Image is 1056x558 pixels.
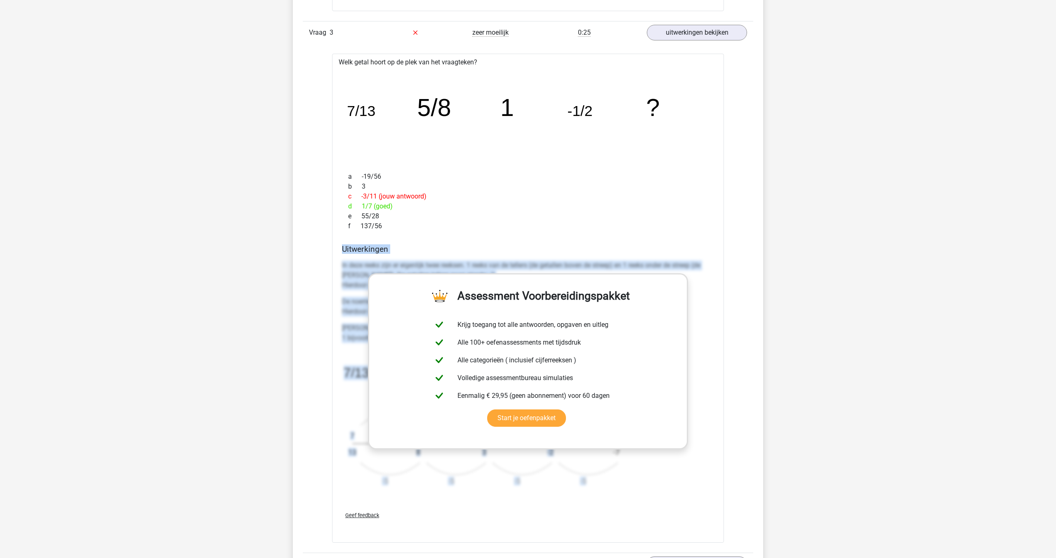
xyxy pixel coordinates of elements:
[578,28,591,37] span: 0:25
[342,172,714,182] div: -19/56
[487,409,566,427] a: Start je oefenpakket
[345,512,379,518] span: Geef feedback
[448,477,454,485] text: -5
[342,323,714,343] p: [PERSON_NAME] goed hoe je de breuken in de reeks moet herschrijven om het patroon te herkennen. 1...
[482,448,486,456] text: 3
[647,25,747,40] a: uitwerkingen bekijken
[342,201,714,211] div: 1/7 (goed)
[501,94,514,121] tspan: 1
[382,477,388,485] text: -5
[342,211,714,221] div: 55/28
[568,103,593,119] tspan: -1/2
[342,221,714,231] div: 137/56
[348,182,362,192] span: b
[348,221,361,231] span: f
[348,172,362,182] span: a
[342,244,714,254] h4: Uitwerkingen
[332,54,724,543] div: Welk getal hoort op de plek van het vraagteken?
[330,28,333,36] span: 3
[514,477,520,485] text: -5
[342,260,714,290] p: In deze reeks zijn er eigenlijk twee reeksen. 1 reeks van de tellers (de getallen boven de streep...
[647,94,660,121] tspan: ?
[417,94,451,121] tspan: 5/8
[348,211,361,221] span: e
[547,448,554,456] text: -2
[347,103,375,119] tspan: 7/13
[342,182,714,192] div: 3
[309,28,330,38] span: Vraag
[342,192,714,201] div: -3/11 (jouw antwoord)
[580,477,586,485] text: -5
[348,201,362,211] span: d
[613,448,620,456] text: -7
[344,365,369,380] tspan: 7/13
[348,192,361,201] span: c
[348,448,356,456] text: 13
[416,448,420,456] text: 8
[350,431,354,440] text: 7
[472,28,509,37] span: zeer moeilijk
[342,297,714,317] p: De noemers gaan steeds: -5 Hierdoor ontstaat de volgende reeks: [13, 8, 3, -2, -7]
